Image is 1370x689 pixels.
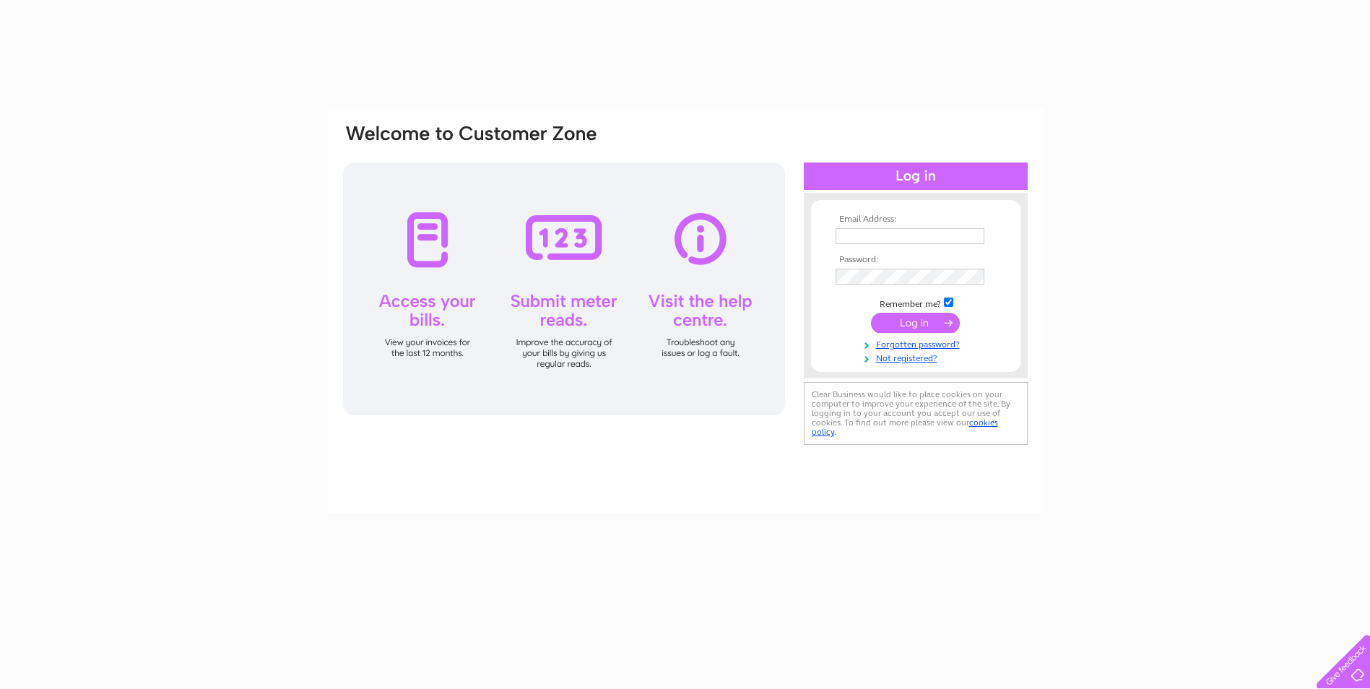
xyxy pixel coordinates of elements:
[836,337,1000,350] a: Forgotten password?
[812,417,998,437] a: cookies policy
[832,255,1000,265] th: Password:
[804,382,1028,445] div: Clear Business would like to place cookies on your computer to improve your experience of the sit...
[836,350,1000,364] a: Not registered?
[871,313,960,333] input: Submit
[832,214,1000,225] th: Email Address:
[832,295,1000,310] td: Remember me?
